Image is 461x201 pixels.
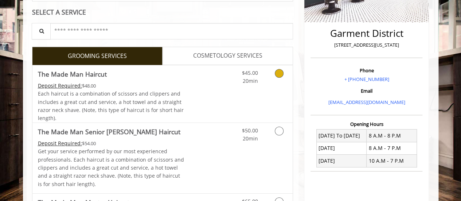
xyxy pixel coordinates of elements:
a: [EMAIL_ADDRESS][DOMAIN_NAME] [328,99,405,105]
h3: Email [312,88,421,93]
div: $54.00 [38,139,184,147]
span: $45.00 [242,69,258,76]
p: Get your service performed by our most experienced professionals. Each haircut is a combination o... [38,147,184,188]
h3: Opening Hours [310,121,422,127]
div: $48.00 [38,82,184,90]
td: [DATE] [316,155,367,167]
h2: Garment District [312,28,421,39]
td: [DATE] To [DATE] [316,130,367,142]
span: 20min [242,135,258,142]
span: This service needs some Advance to be paid before we block your appointment [38,140,82,147]
span: Each haircut is a combination of scissors and clippers and includes a great cut and service, a ho... [38,90,184,121]
h3: Phone [312,68,421,73]
a: + [PHONE_NUMBER] [344,76,389,82]
td: 8 A.M - 7 P.M [367,142,417,154]
td: 10 A.M - 7 P.M [367,155,417,167]
div: SELECT A SERVICE [32,9,293,16]
button: Service Search [32,23,51,39]
p: [STREET_ADDRESS][US_STATE] [312,41,421,49]
span: 20min [242,77,258,84]
td: [DATE] [316,142,367,154]
span: GROOMING SERVICES [68,51,127,61]
td: 8 A.M - 8 P.M [367,130,417,142]
b: The Made Man Haircut [38,69,107,79]
span: COSMETOLOGY SERVICES [193,51,262,61]
b: The Made Man Senior [PERSON_NAME] Haircut [38,127,180,137]
span: This service needs some Advance to be paid before we block your appointment [38,82,82,89]
span: $50.00 [242,127,258,134]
